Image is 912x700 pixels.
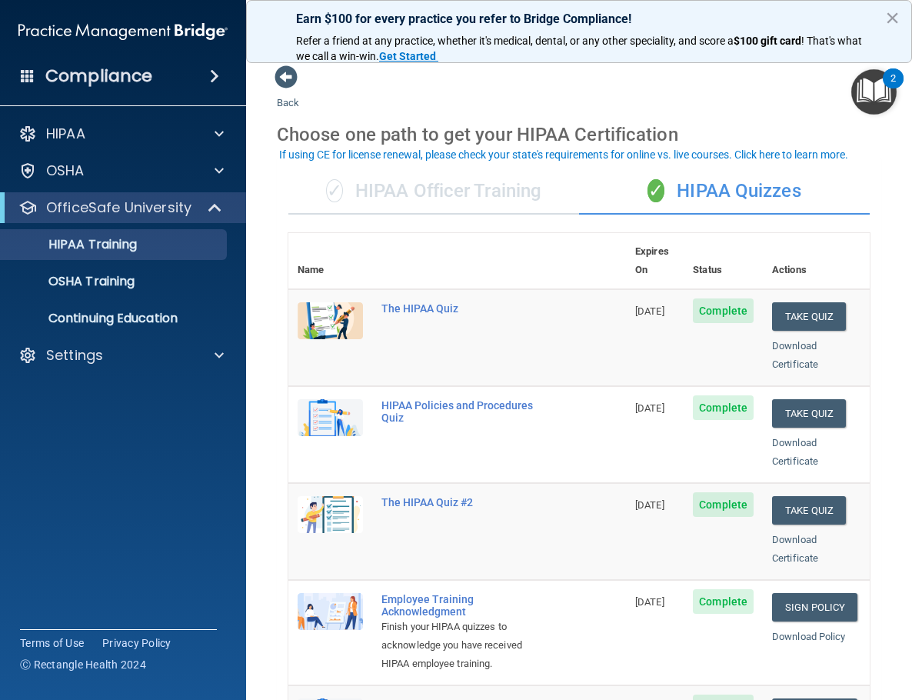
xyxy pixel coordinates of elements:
div: If using CE for license renewal, please check your state's requirements for online vs. live cours... [279,149,848,160]
a: Get Started [379,50,438,62]
button: If using CE for license renewal, please check your state's requirements for online vs. live cours... [277,147,850,162]
p: HIPAA Training [10,237,137,252]
a: Sign Policy [772,593,857,622]
div: Employee Training Acknowledgment [381,593,549,618]
p: Continuing Education [10,311,220,326]
span: [DATE] [635,402,664,414]
button: Take Quiz [772,496,846,525]
p: OfficeSafe University [46,198,191,217]
p: Settings [46,346,103,365]
span: ✓ [326,179,343,202]
p: Earn $100 for every practice you refer to Bridge Compliance! [296,12,862,26]
a: Terms of Use [20,635,84,651]
span: Ⓒ Rectangle Health 2024 [20,657,146,672]
div: HIPAA Policies and Procedures Quiz [381,399,549,424]
div: Finish your HIPAA quizzes to acknowledge you have received HIPAA employee training. [381,618,549,673]
div: The HIPAA Quiz #2 [381,496,549,508]
div: 2 [890,78,896,98]
strong: Get Started [379,50,436,62]
strong: $100 gift card [734,35,801,47]
div: HIPAA Officer Training [288,168,579,215]
h4: Compliance [45,65,152,87]
button: Open Resource Center, 2 new notifications [851,69,897,115]
th: Actions [763,233,870,289]
span: Complete [693,298,754,323]
th: Name [288,233,372,289]
span: [DATE] [635,305,664,317]
img: PMB logo [18,16,228,47]
a: Download Certificate [772,437,818,467]
a: Download Certificate [772,534,818,564]
span: ✓ [647,179,664,202]
p: HIPAA [46,125,85,143]
span: Complete [693,492,754,517]
div: HIPAA Quizzes [579,168,870,215]
span: Complete [693,395,754,420]
button: Close [885,5,900,30]
span: Complete [693,589,754,614]
span: [DATE] [635,596,664,608]
a: Download Certificate [772,340,818,370]
th: Status [684,233,763,289]
a: Back [277,78,299,108]
a: Privacy Policy [102,635,171,651]
span: Refer a friend at any practice, whether it's medical, dental, or any other speciality, and score a [296,35,734,47]
th: Expires On [626,233,684,289]
button: Take Quiz [772,399,846,428]
a: HIPAA [18,125,224,143]
div: The HIPAA Quiz [381,302,549,315]
span: [DATE] [635,499,664,511]
span: ! That's what we call a win-win. [296,35,864,62]
p: OSHA [46,162,85,180]
a: OfficeSafe University [18,198,223,217]
p: OSHA Training [10,274,135,289]
a: Settings [18,346,224,365]
a: Download Policy [772,631,846,642]
a: OSHA [18,162,224,180]
button: Take Quiz [772,302,846,331]
div: Choose one path to get your HIPAA Certification [277,112,881,157]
